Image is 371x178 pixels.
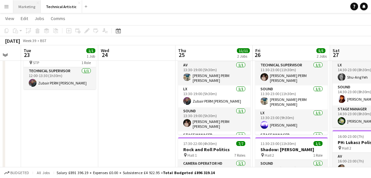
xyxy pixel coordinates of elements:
h3: Shadow: [PERSON_NAME] [255,147,328,152]
span: Jobs [35,16,44,21]
span: Edit [21,16,28,21]
app-card-role: LX1/113:30-19:00 (5h30m)Zubair PERM [PERSON_NAME] [178,85,250,107]
span: 1/1 [86,48,95,53]
div: [DATE] [5,38,20,44]
app-card-role: Sound1/111:30-23:00 (11h30m)[PERSON_NAME] PERM [PERSON_NAME] [255,85,328,109]
span: 7/7 [236,141,245,146]
span: Comms [51,16,65,21]
a: Edit [18,14,31,23]
span: Hall 2 [342,146,351,150]
span: 23 [23,51,31,59]
span: 26 [254,51,260,59]
span: Sat [333,48,340,53]
span: 11/11 [237,48,250,53]
app-job-card: 11:30-23:00 (11h30m)4/4[PERSON_NAME] Hall 24 RolesTechnical Supervisor1/111:30-23:00 (11h30m)[PER... [255,39,328,135]
button: Budgeted [3,169,30,176]
a: View [3,14,17,23]
a: Jobs [32,14,47,23]
a: Comms [48,14,68,23]
div: 1 Job [87,54,95,59]
span: Budgeted [10,171,29,175]
app-card-role: Stage Manager1/1 [255,131,328,153]
span: 5/5 [316,48,325,53]
span: Tue [24,48,31,53]
span: 16:00-23:00 (7h) [338,134,364,139]
span: Hall 2 [265,153,274,158]
div: 2 Jobs [237,54,249,59]
span: Fri [255,48,260,53]
app-job-card: 12:00-13:30 (1h30m)1/1[PERSON_NAME] Artist Session STP1 RoleTechnical Supervisor1/112:00-13:30 (1... [24,39,96,89]
app-card-role: Sound1/113:30-19:00 (5h30m)[PERSON_NAME] PERM [PERSON_NAME] [178,107,250,131]
span: All jobs [36,170,51,175]
h3: Rock and Roll Politics [178,147,250,152]
span: 25 [177,51,186,59]
span: Hall 1 [187,153,197,158]
span: 1 Role [313,153,323,158]
div: Salary £891 396.19 + Expenses £0.00 + Subsistence £4 922.95 = [57,170,215,175]
span: 17:30-22:00 (4h30m) [183,141,217,146]
span: Total Budgeted £896 319.14 [163,170,215,175]
span: 1 Role [81,60,91,65]
app-card-role: Technical Supervisor1/112:00-13:30 (1h30m)Zubair PERM [PERSON_NAME] [24,67,96,89]
app-card-role: Technical Supervisor1/111:30-23:00 (11h30m)[PERSON_NAME] PERM [PERSON_NAME] [255,61,328,85]
span: STP [33,60,39,65]
span: 7 Roles [234,153,245,158]
app-card-role: LX1/113:30-23:00 (9h30m)[PERSON_NAME] [255,109,328,131]
span: 1/1 [313,141,323,146]
span: 27 [332,51,340,59]
span: Thu [178,48,186,53]
app-job-card: 13:30-19:00 (5h30m)4/4Memory Unwrapped Launch Hall 24 RolesAV1/113:30-19:00 (5h30m)[PERSON_NAME] ... [178,39,250,135]
span: 24 [100,51,109,59]
button: Technical Artistic [41,0,82,13]
span: Wed [101,48,109,53]
span: 11:30-23:00 (11h30m) [260,141,296,146]
app-card-role: Stage Manager1/1 [178,131,250,153]
div: BST [40,38,47,43]
span: Week 39 [21,38,37,43]
div: 2 Jobs [317,54,327,59]
span: View [5,16,14,21]
app-card-role: AV1/113:30-19:00 (5h30m)[PERSON_NAME] PERM [PERSON_NAME] [178,61,250,85]
button: Marketing [13,0,41,13]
